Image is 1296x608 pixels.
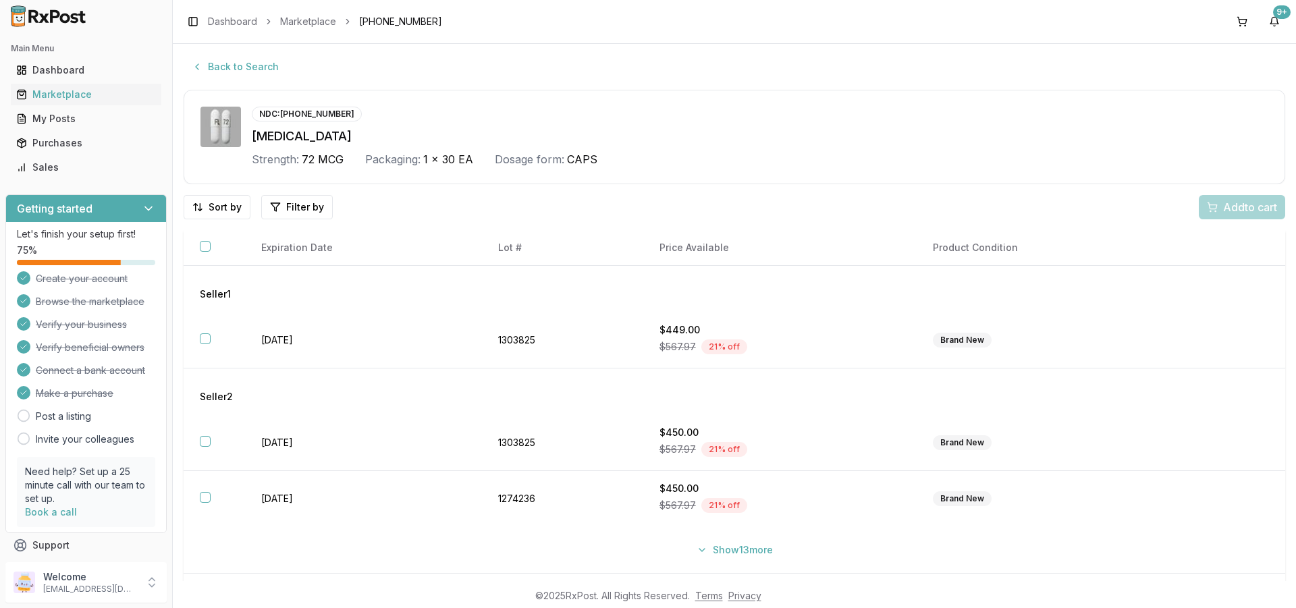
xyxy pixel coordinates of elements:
div: Strength: [252,151,299,167]
td: [DATE] [245,312,482,368]
span: Verify beneficial owners [36,341,144,354]
td: [DATE] [245,471,482,527]
img: RxPost Logo [5,5,92,27]
span: $567.97 [659,499,696,512]
button: Back to Search [184,55,287,79]
p: Let's finish your setup first! [17,227,155,241]
th: Product Condition [917,230,1184,266]
div: Brand New [933,491,992,506]
span: Connect a bank account [36,364,145,377]
a: Invite your colleagues [36,433,134,446]
a: Dashboard [11,58,161,82]
a: Sales [11,155,161,179]
span: [PHONE_NUMBER] [359,15,442,28]
div: Dashboard [16,63,156,77]
div: Sales [16,161,156,174]
span: Seller 2 [200,390,233,404]
div: Purchases [16,136,156,150]
a: Post a listing [36,410,91,423]
span: Browse the marketplace [36,295,144,308]
img: User avatar [13,572,35,593]
a: Book a call [25,506,77,518]
a: Purchases [11,131,161,155]
td: 1274236 [482,471,643,527]
span: Filter by [286,200,324,214]
button: Sales [5,157,167,178]
span: Sort by [209,200,242,214]
div: NDC: [PHONE_NUMBER] [252,107,362,121]
button: Dashboard [5,59,167,81]
iframe: Intercom live chat [1250,562,1282,595]
th: Expiration Date [245,230,482,266]
button: Show13more [688,538,781,562]
a: Marketplace [280,15,336,28]
button: Purchases [5,132,167,154]
p: [EMAIL_ADDRESS][DOMAIN_NAME] [43,584,137,595]
nav: breadcrumb [208,15,442,28]
div: Marketplace [16,88,156,101]
p: Welcome [43,570,137,584]
div: $450.00 [659,426,900,439]
button: My Posts [5,108,167,130]
button: Sort by [184,195,250,219]
span: Create your account [36,272,128,285]
div: 21 % off [701,442,747,457]
button: Marketplace [5,84,167,105]
div: Dosage form: [495,151,564,167]
span: $567.97 [659,443,696,456]
img: Linzess 72 MCG CAPS [200,107,241,147]
div: My Posts [16,112,156,126]
span: Verify your business [36,318,127,331]
th: Price Available [643,230,917,266]
a: Privacy [728,590,761,601]
span: 72 MCG [302,151,344,167]
div: 21 % off [701,339,747,354]
span: $567.97 [659,340,696,354]
button: 9+ [1264,11,1285,32]
h2: Main Menu [11,43,161,54]
button: Filter by [261,195,333,219]
a: Marketplace [11,82,161,107]
div: $449.00 [659,323,900,337]
span: Seller 1 [200,287,231,301]
span: 1 x 30 EA [423,151,473,167]
div: Packaging: [365,151,421,167]
div: Brand New [933,435,992,450]
th: Lot # [482,230,643,266]
div: 9+ [1273,5,1291,19]
div: $450.00 [659,482,900,495]
h3: Getting started [17,200,92,217]
div: 21 % off [701,498,747,513]
span: CAPS [567,151,597,167]
td: 1303825 [482,312,643,368]
td: [DATE] [245,415,482,471]
span: 75 % [17,244,37,257]
a: Dashboard [208,15,257,28]
td: 1303825 [482,415,643,471]
span: Make a purchase [36,387,113,400]
a: Terms [695,590,723,601]
div: [MEDICAL_DATA] [252,127,1268,146]
a: My Posts [11,107,161,131]
div: Brand New [933,333,992,348]
button: Support [5,533,167,557]
p: Need help? Set up a 25 minute call with our team to set up. [25,465,147,505]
